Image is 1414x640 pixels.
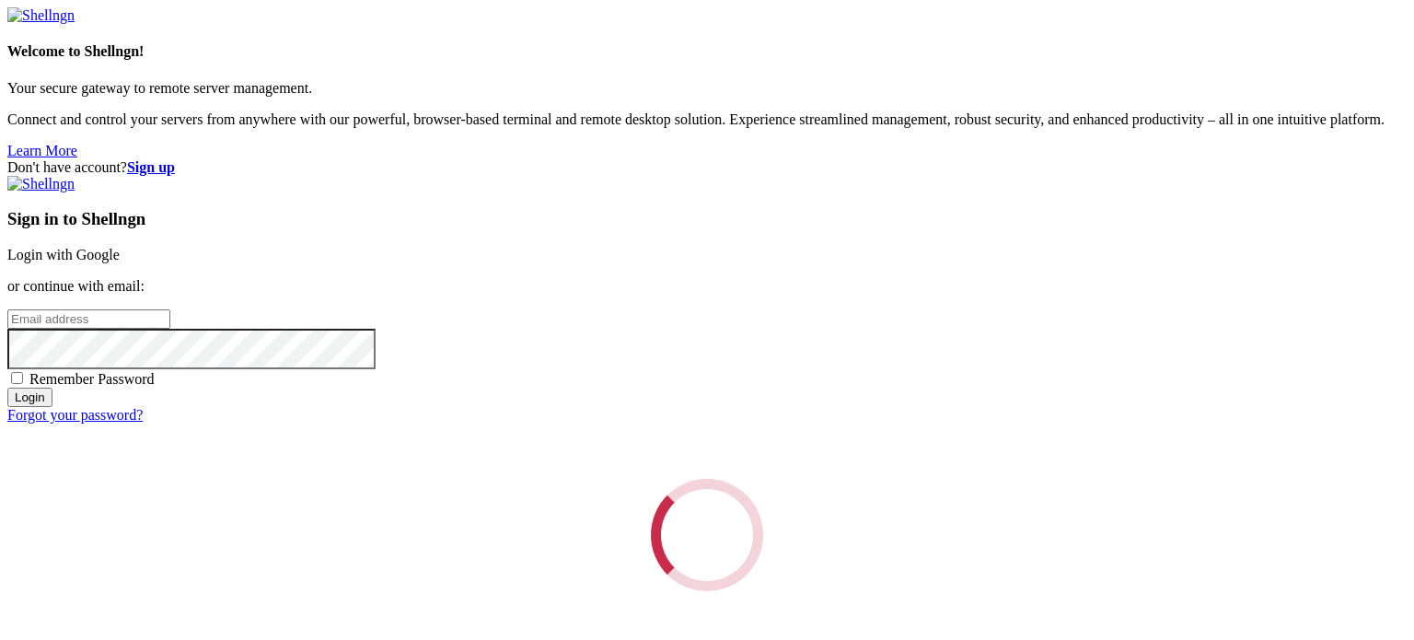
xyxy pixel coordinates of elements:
a: Login with Google [7,247,120,262]
h3: Sign in to Shellngn [7,209,1407,229]
p: Your secure gateway to remote server management. [7,80,1407,97]
a: Sign up [127,159,175,175]
div: Loading... [648,476,766,594]
div: Don't have account? [7,159,1407,176]
input: Remember Password [11,372,23,384]
a: Learn More [7,143,77,158]
span: Remember Password [29,371,155,387]
input: Email address [7,309,170,329]
input: Login [7,388,52,407]
a: Forgot your password? [7,407,143,423]
img: Shellngn [7,7,75,24]
p: Connect and control your servers from anywhere with our powerful, browser-based terminal and remo... [7,111,1407,128]
h4: Welcome to Shellngn! [7,43,1407,60]
p: or continue with email: [7,278,1407,295]
img: Shellngn [7,176,75,192]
